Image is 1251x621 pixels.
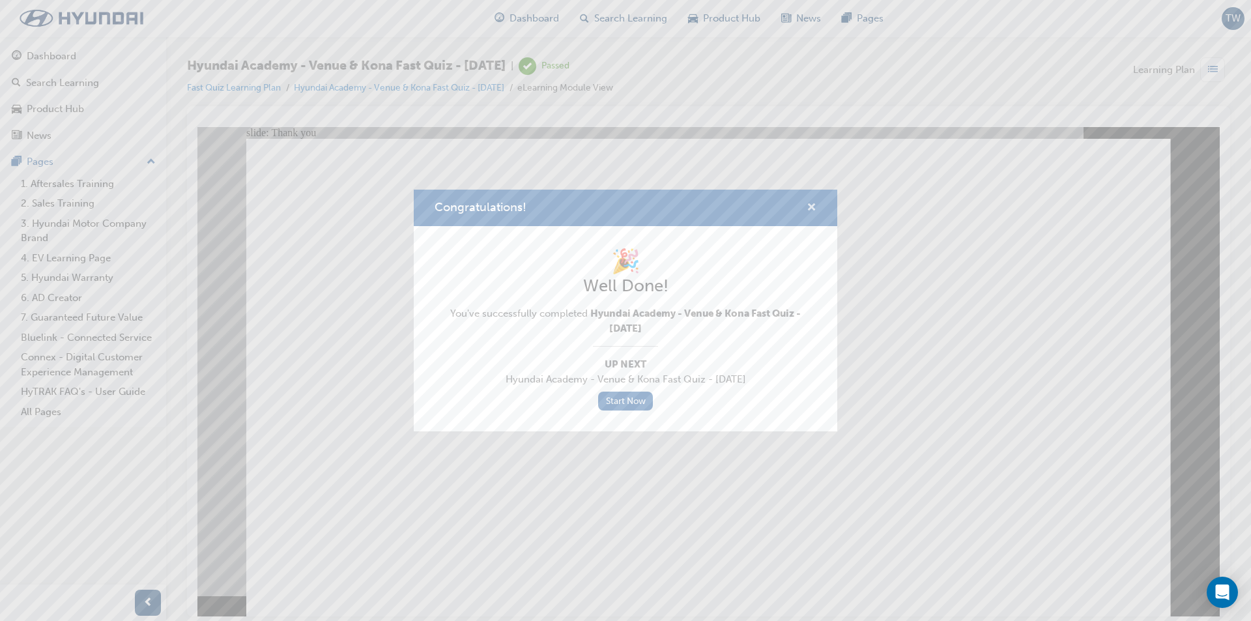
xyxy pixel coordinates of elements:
[598,392,653,411] a: Start Now
[435,200,526,214] span: Congratulations!
[435,372,816,387] span: Hyundai Academy - Venue & Kona Fast Quiz - [DATE]
[435,357,816,372] span: Up Next
[414,190,837,432] div: Congratulations!
[807,203,816,214] span: cross-icon
[435,276,816,296] h2: Well Done!
[590,308,801,334] span: Hyundai Academy - Venue & Kona Fast Quiz - [DATE]
[807,200,816,216] button: cross-icon
[435,247,816,276] h1: 🎉
[435,306,816,336] span: You've successfully completed
[1207,577,1238,608] div: Open Intercom Messenger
